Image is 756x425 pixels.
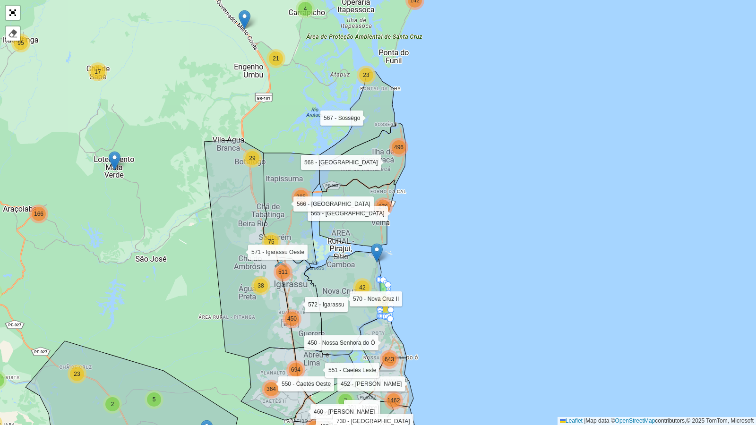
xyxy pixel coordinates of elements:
[34,211,43,217] span: 166
[378,204,388,210] span: 276
[558,417,756,425] div: Map data © contributors,© 2025 TomTom, Microsoft
[286,360,305,379] div: 694
[385,356,394,363] span: 643
[258,282,264,289] span: 38
[145,390,163,409] div: 5
[353,278,372,297] div: 42
[153,396,156,403] span: 5
[615,417,655,424] a: OpenStreetMap
[375,295,394,314] div: 90
[389,138,408,157] div: 496
[88,62,107,81] div: 17
[111,401,114,408] span: 2
[275,261,287,273] img: PA - Igarassu
[278,269,288,275] span: 511
[357,66,376,85] div: 23
[239,10,250,29] img: 54613076 - FOOD MARKET CONVENIE
[6,6,20,20] a: Abrir mapa em tela cheia
[292,187,310,206] div: 285
[94,68,101,75] span: 17
[387,397,400,404] span: 1462
[262,380,281,399] div: 364
[584,417,585,424] span: |
[266,49,285,68] div: 21
[251,276,270,295] div: 38
[243,149,262,168] div: 29
[384,391,403,410] div: 1462
[283,309,301,328] div: 450
[68,365,86,383] div: 23
[249,155,255,161] span: 29
[359,284,365,291] span: 42
[74,371,80,377] span: 23
[374,197,393,216] div: 276
[268,238,274,245] span: 75
[273,55,279,62] span: 21
[336,391,355,410] div: 7
[274,263,292,281] div: 511
[371,243,383,263] img: 54621497 - BAR TENDA GALVaO
[296,194,306,200] span: 285
[262,232,281,251] div: 75
[394,144,404,151] span: 496
[29,204,48,223] div: 166
[363,72,369,78] span: 23
[291,366,301,373] span: 694
[109,151,120,170] img: 54640705 - KITANDA DO VEVE
[287,315,297,322] span: 450
[381,301,387,308] span: 90
[304,6,307,12] span: 4
[17,40,24,46] span: 95
[380,350,399,369] div: 643
[266,386,276,392] span: 364
[560,417,583,424] a: Leaflet
[344,398,347,404] span: 7
[6,26,20,41] div: Remover camada(s)
[103,395,122,414] div: 2
[11,34,30,52] div: 95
